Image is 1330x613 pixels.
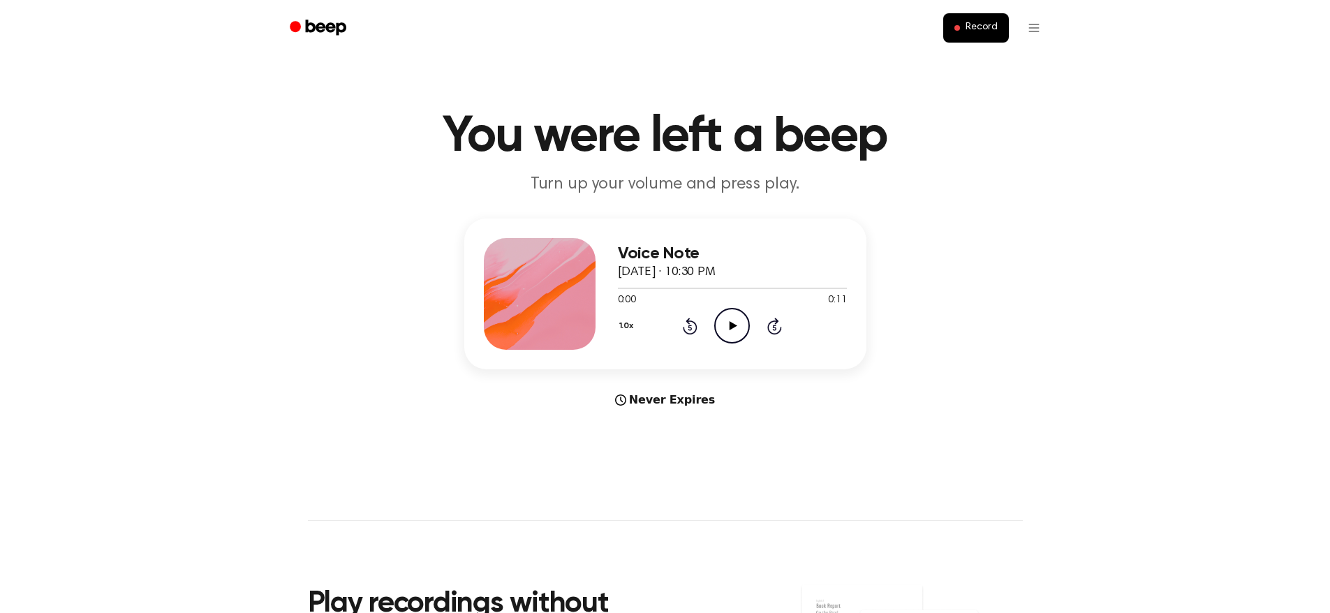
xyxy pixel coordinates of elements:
h1: You were left a beep [308,112,1023,162]
span: 0:00 [618,293,636,308]
h3: Voice Note [618,244,847,263]
span: [DATE] · 10:30 PM [618,266,716,279]
a: Beep [280,15,359,42]
span: Record [966,22,997,34]
button: Record [943,13,1008,43]
button: 1.0x [618,314,639,338]
p: Turn up your volume and press play. [397,173,933,196]
button: Open menu [1017,11,1051,45]
span: 0:11 [828,293,846,308]
div: Never Expires [464,392,866,408]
